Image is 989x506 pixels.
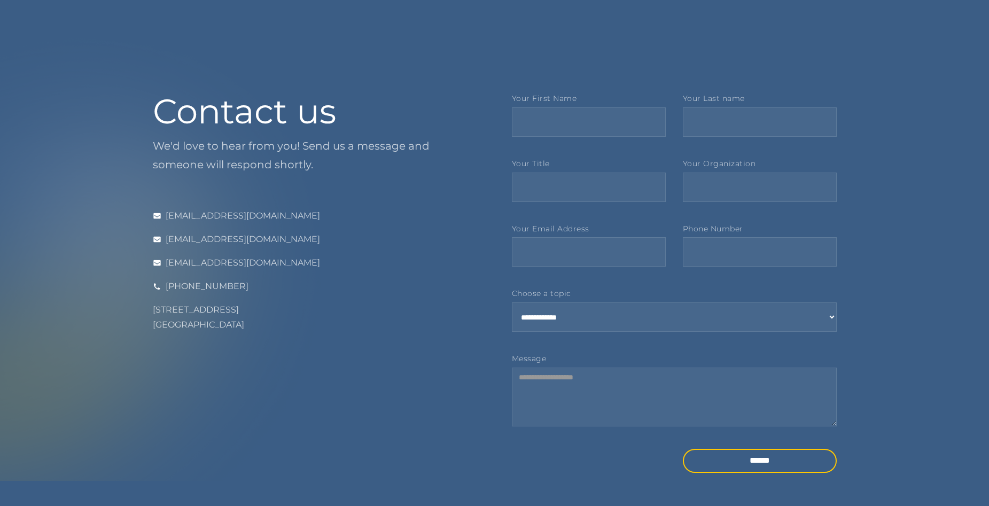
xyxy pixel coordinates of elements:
label: Your Email Address [512,224,666,233]
a: [EMAIL_ADDRESS][DOMAIN_NAME] [153,255,478,270]
label: Choose a topic [512,289,837,298]
div: [EMAIL_ADDRESS][DOMAIN_NAME] [166,208,320,223]
label: Your Title [512,159,666,168]
p: We'd love to hear from you! Send us a message and someone will respond shortly. [153,137,478,174]
div: [PHONE_NUMBER] [166,279,248,294]
label: Message [512,354,837,363]
label: Phone Number [683,224,837,233]
a: [EMAIL_ADDRESS][DOMAIN_NAME] [153,208,478,223]
div: [EMAIL_ADDRESS][DOMAIN_NAME] [166,255,320,270]
form: Contact Form [512,94,837,473]
label: Your Last name [683,94,837,103]
a: [PHONE_NUMBER] [153,279,478,294]
label: Your First Name [512,94,666,103]
a: [EMAIL_ADDRESS][DOMAIN_NAME] [153,232,478,247]
div: [EMAIL_ADDRESS][DOMAIN_NAME] [166,232,320,247]
h1: Contact us [153,94,478,128]
div: [STREET_ADDRESS] [GEOGRAPHIC_DATA] [153,302,478,332]
label: Your Organization [683,159,837,168]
